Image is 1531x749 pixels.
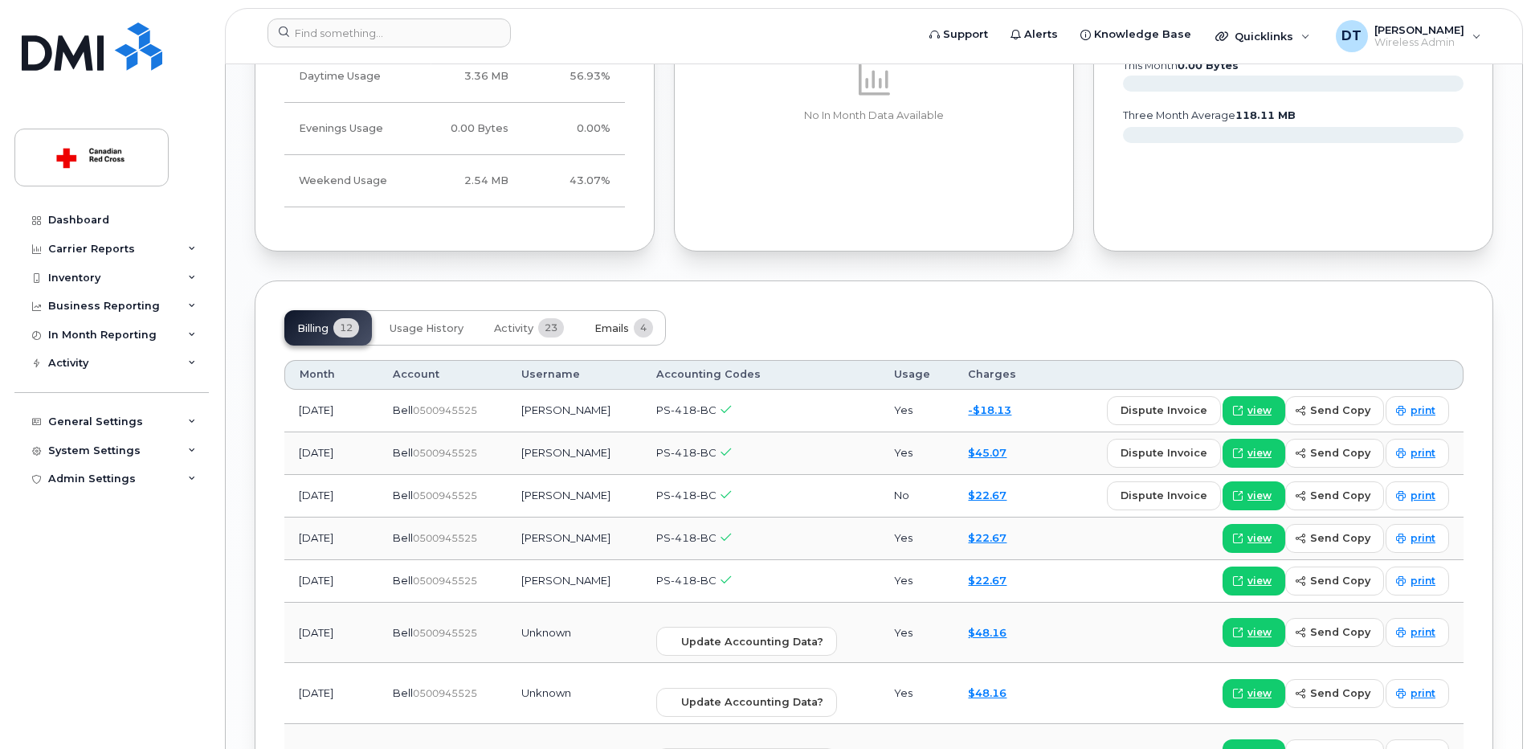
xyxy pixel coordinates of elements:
[1374,36,1464,49] span: Wireless Admin
[918,18,999,51] a: Support
[1107,481,1221,510] button: dispute invoice
[880,560,953,603] td: Yes
[1121,488,1207,503] span: dispute invoice
[378,360,507,389] th: Account
[284,432,378,475] td: [DATE]
[999,18,1069,51] a: Alerts
[1223,567,1285,596] a: view
[413,447,477,459] span: 0500945525
[968,531,1006,544] a: $22.67
[1107,396,1221,425] button: dispute invoice
[523,155,625,207] td: 43.07%
[656,627,837,656] button: Update Accounting Data?
[656,403,717,416] span: PS-418-BC
[880,432,953,475] td: Yes
[1235,30,1293,43] span: Quicklinks
[1285,439,1384,468] button: send copy
[880,518,953,560] td: Yes
[507,390,641,432] td: [PERSON_NAME]
[390,322,463,335] span: Usage History
[880,663,953,724] td: Yes
[284,475,378,518] td: [DATE]
[634,318,653,338] span: 4
[1285,679,1384,708] button: send copy
[284,103,410,155] td: Evenings Usage
[1386,481,1449,510] a: print
[968,446,1006,459] a: $45.07
[507,475,641,518] td: [PERSON_NAME]
[284,155,625,207] tr: Friday from 6:00pm to Monday 8:00am
[880,603,953,664] td: Yes
[284,663,378,724] td: [DATE]
[1178,59,1239,72] tspan: 0.00 Bytes
[1285,396,1384,425] button: send copy
[284,360,378,389] th: Month
[413,404,477,416] span: 0500945525
[413,532,477,544] span: 0500945525
[393,489,413,501] span: Bell
[1411,531,1435,546] span: print
[1411,446,1435,460] span: print
[1223,439,1285,468] a: view
[656,531,717,544] span: PS-418-BC
[1310,573,1370,588] span: send copy
[1310,488,1370,503] span: send copy
[1247,489,1272,503] span: view
[642,360,880,389] th: Accounting Codes
[968,403,1011,416] a: -$18.13
[284,603,378,664] td: [DATE]
[968,626,1006,639] a: $48.16
[656,446,717,459] span: PS-418-BC
[507,432,641,475] td: [PERSON_NAME]
[1121,403,1207,418] span: dispute invoice
[413,687,477,699] span: 0500945525
[410,155,523,207] td: 2.54 MB
[284,560,378,603] td: [DATE]
[1223,396,1285,425] a: view
[1247,574,1272,588] span: view
[1285,567,1384,596] button: send copy
[523,103,625,155] td: 0.00%
[1386,618,1449,647] a: print
[1310,403,1370,418] span: send copy
[1411,625,1435,640] span: print
[393,531,413,544] span: Bell
[880,390,953,432] td: Yes
[393,626,413,639] span: Bell
[704,108,1044,123] p: No In Month Data Available
[656,574,717,587] span: PS-418-BC
[1386,679,1449,708] a: print
[1122,59,1239,72] text: this month
[1204,20,1321,52] div: Quicklinks
[523,51,625,103] td: 56.93%
[1223,481,1285,510] a: view
[968,574,1006,587] a: $22.67
[507,518,641,560] td: [PERSON_NAME]
[538,318,564,338] span: 23
[1310,686,1370,701] span: send copy
[1223,679,1285,708] a: view
[1122,109,1296,121] text: three month average
[1247,625,1272,640] span: view
[284,51,410,103] td: Daytime Usage
[681,634,823,649] span: Update Accounting Data?
[413,627,477,639] span: 0500945525
[393,403,413,416] span: Bell
[413,489,477,501] span: 0500945525
[1223,618,1285,647] a: view
[1310,445,1370,460] span: send copy
[1386,439,1449,468] a: print
[393,446,413,459] span: Bell
[507,560,641,603] td: [PERSON_NAME]
[1024,27,1058,43] span: Alerts
[1247,446,1272,460] span: view
[943,27,988,43] span: Support
[1411,489,1435,503] span: print
[1310,624,1370,640] span: send copy
[1411,574,1435,588] span: print
[1386,524,1449,553] a: print
[1094,27,1191,43] span: Knowledge Base
[284,103,625,155] tr: Weekdays from 6:00pm to 8:00am
[1247,686,1272,701] span: view
[1285,481,1384,510] button: send copy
